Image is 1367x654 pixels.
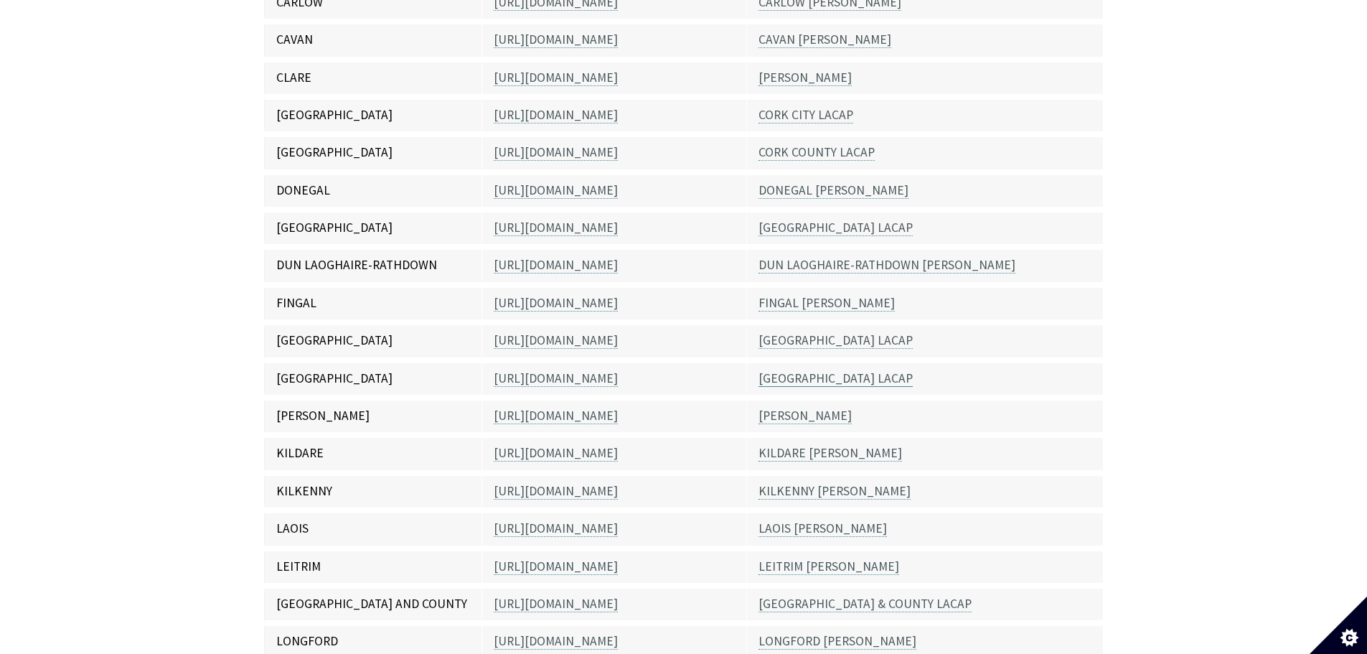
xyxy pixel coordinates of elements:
a: [URL][DOMAIN_NAME] [494,182,618,199]
a: [URL][DOMAIN_NAME] [494,32,618,48]
td: [GEOGRAPHIC_DATA] [264,97,482,134]
td: [GEOGRAPHIC_DATA] AND COUNTY [264,586,482,623]
td: [PERSON_NAME] [264,398,482,435]
a: [URL][DOMAIN_NAME] [494,483,618,500]
td: FINGAL [264,285,482,322]
td: LEITRIM [264,548,482,586]
a: [URL][DOMAIN_NAME] [494,257,618,274]
a: CORK COUNTY LACAP [758,144,875,161]
a: DONEGAL [PERSON_NAME] [758,182,908,199]
a: [URL][DOMAIN_NAME] [494,107,618,123]
a: CAVAN [PERSON_NAME] [758,32,891,48]
td: [GEOGRAPHIC_DATA] [264,360,482,398]
td: CAVAN [264,22,482,59]
a: [PERSON_NAME] [758,408,852,424]
td: KILDARE [264,435,482,472]
a: [GEOGRAPHIC_DATA] & COUNTY LACAP [758,596,972,612]
td: DONEGAL [264,172,482,210]
a: [GEOGRAPHIC_DATA] LACAP [758,220,913,236]
td: [GEOGRAPHIC_DATA] [264,210,482,247]
a: [URL][DOMAIN_NAME] [494,70,618,86]
td: [GEOGRAPHIC_DATA] [264,322,482,360]
a: [URL][DOMAIN_NAME] [494,596,618,612]
a: KILDARE [PERSON_NAME] [758,445,902,462]
a: CORK CITY LACAP [758,107,853,123]
a: [URL][DOMAIN_NAME] [494,559,618,575]
a: [URL][DOMAIN_NAME] [494,408,618,424]
a: [URL][DOMAIN_NAME] [494,370,618,387]
a: DUN LAOGHAIRE-RATHDOWN [PERSON_NAME] [758,257,1015,274]
a: FINGAL [PERSON_NAME] [758,295,895,312]
a: LEITRIM [PERSON_NAME] [758,559,899,575]
a: [URL][DOMAIN_NAME] [494,295,618,312]
button: Set cookie preferences [1310,597,1367,654]
a: [URL][DOMAIN_NAME] [494,220,618,236]
a: [GEOGRAPHIC_DATA] LACAP [758,370,913,387]
td: [GEOGRAPHIC_DATA] [264,134,482,172]
a: [URL][DOMAIN_NAME] [494,520,618,537]
a: KILKENNY [PERSON_NAME] [758,483,911,500]
a: [URL][DOMAIN_NAME] [494,633,618,650]
td: DUN LAOGHAIRE-RATHDOWN [264,247,482,284]
a: LONGFORD [PERSON_NAME] [758,633,916,650]
td: LAOIS [264,510,482,548]
a: [URL][DOMAIN_NAME] [494,445,618,462]
td: CLARE [264,60,482,97]
a: [PERSON_NAME] [758,70,852,86]
a: [URL][DOMAIN_NAME] [494,144,618,161]
td: KILKENNY [264,473,482,510]
a: [URL][DOMAIN_NAME] [494,332,618,349]
a: LAOIS [PERSON_NAME] [758,520,887,537]
a: [GEOGRAPHIC_DATA] LACAP [758,332,913,349]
